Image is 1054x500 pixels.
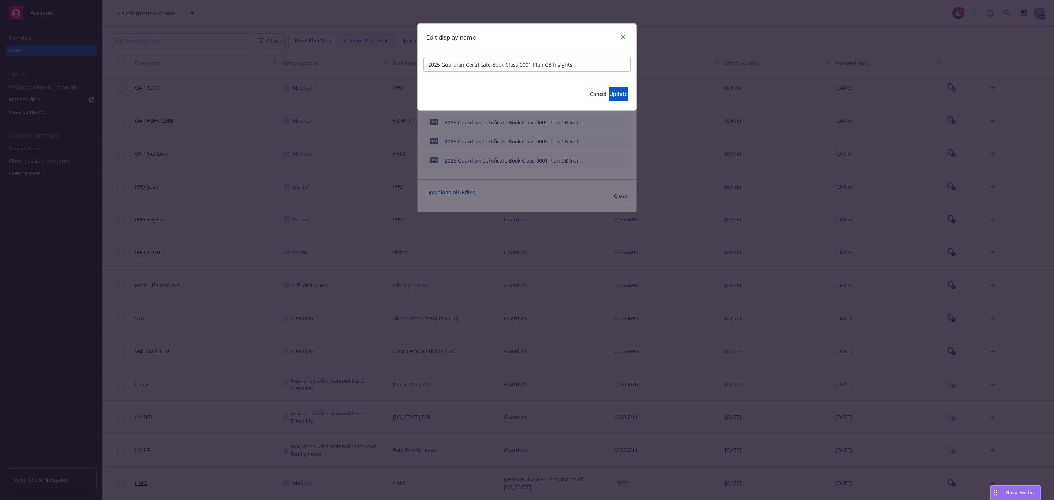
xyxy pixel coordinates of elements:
a: close [619,33,628,41]
button: Nova Assist [990,485,1041,500]
span: Nova Assist [1006,489,1035,496]
button: Cancel [590,87,606,101]
span: Update [609,90,628,97]
h1: Edit display name [426,33,476,42]
button: Update [609,87,628,101]
span: Cancel [590,90,606,97]
div: Drag to move [991,486,1000,500]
